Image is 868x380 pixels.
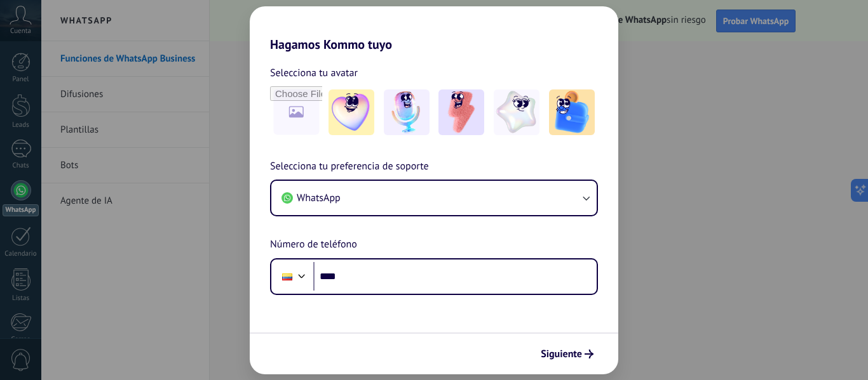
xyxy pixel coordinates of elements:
img: -5.jpeg [549,89,595,135]
img: -2.jpeg [384,89,430,135]
h2: Hagamos Kommo tuyo [250,6,618,52]
img: -4.jpeg [494,89,539,135]
span: Selecciona tu avatar [270,65,358,81]
div: Ecuador: + 593 [275,263,299,290]
span: Selecciona tu preferencia de soporte [270,159,429,175]
img: -3.jpeg [438,89,484,135]
span: WhatsApp [297,192,341,204]
span: Siguiente [541,350,582,358]
span: Número de teléfono [270,237,357,253]
button: Siguiente [535,343,599,365]
img: -1.jpeg [329,89,374,135]
button: WhatsApp [271,181,597,215]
